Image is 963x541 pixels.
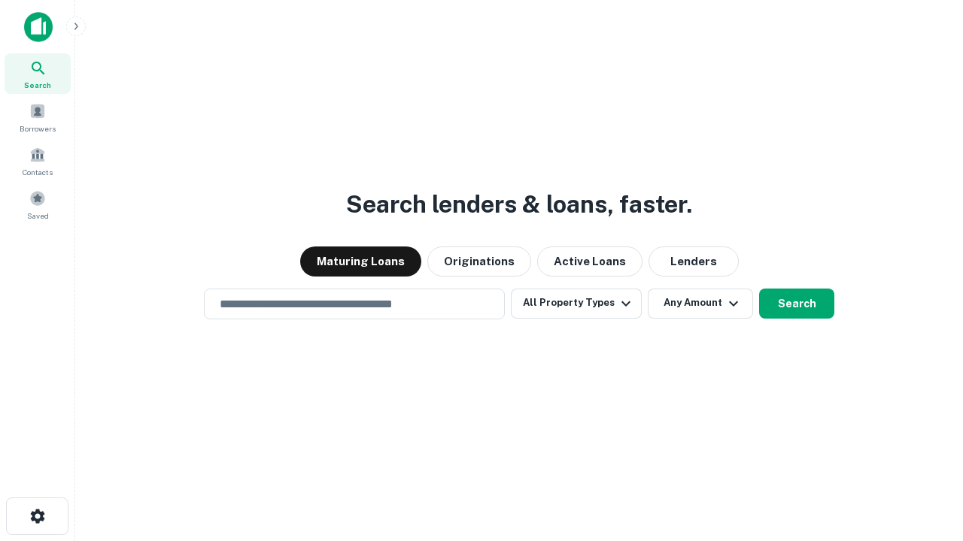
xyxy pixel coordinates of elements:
[5,53,71,94] a: Search
[649,246,739,277] button: Lenders
[346,186,692,222] h3: Search lenders & loans, faster.
[27,210,49,222] span: Saved
[648,289,753,319] button: Any Amount
[20,122,56,134] span: Borrowers
[5,97,71,138] a: Borrowers
[5,184,71,225] a: Saved
[537,246,643,277] button: Active Loans
[5,141,71,181] a: Contacts
[759,289,834,319] button: Search
[300,246,421,277] button: Maturing Loans
[24,79,51,91] span: Search
[24,12,53,42] img: capitalize-icon.png
[511,289,642,319] button: All Property Types
[427,246,531,277] button: Originations
[888,421,963,493] iframe: Chat Widget
[23,166,53,178] span: Contacts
